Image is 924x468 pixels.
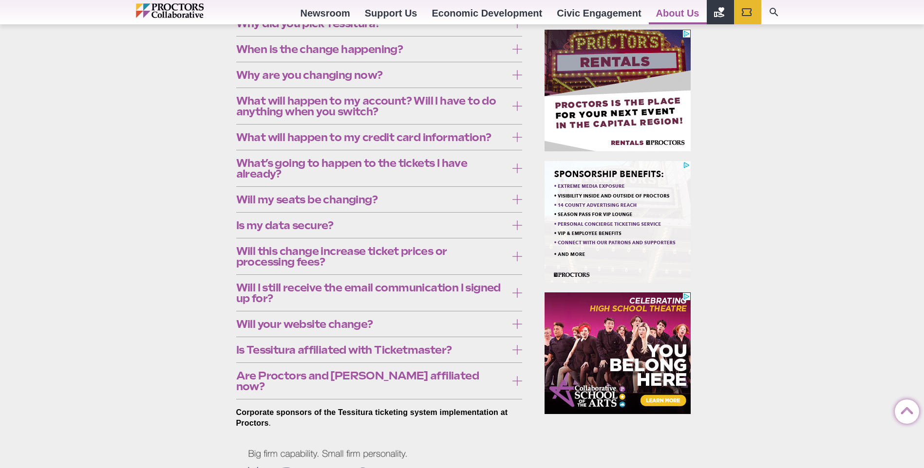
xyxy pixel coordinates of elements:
[236,220,508,231] span: Is my data secure?
[545,292,691,414] iframe: Advertisement
[895,400,914,419] a: Back to Top
[236,246,508,267] span: Will this change increase ticket prices or processing fees?
[236,158,508,179] span: What’s going to happen to the tickets I have already?
[236,370,508,392] span: Are Proctors and [PERSON_NAME] affiliated now?
[236,319,508,329] span: Will your website change?
[236,282,508,304] span: Will I still receive the email communication I signed up for?
[236,194,508,205] span: Will my seats be changing?
[236,407,523,429] p: .
[136,3,245,18] img: Proctors logo
[236,344,508,355] span: Is Tessitura affiliated with Ticketmaster?
[236,18,508,29] span: Why did you pick Tessitura?
[236,44,508,54] span: When is the change happening?
[236,95,508,117] span: What will happen to my account? Will I have to do anything when you switch?
[236,408,508,427] strong: Corporate sponsors of the Tessitura ticketing system implementation at Proctors
[236,70,508,80] span: Why are you changing now?
[545,161,691,283] iframe: Advertisement
[545,30,691,151] iframe: Advertisement
[236,132,508,143] span: What will happen to my credit card information?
